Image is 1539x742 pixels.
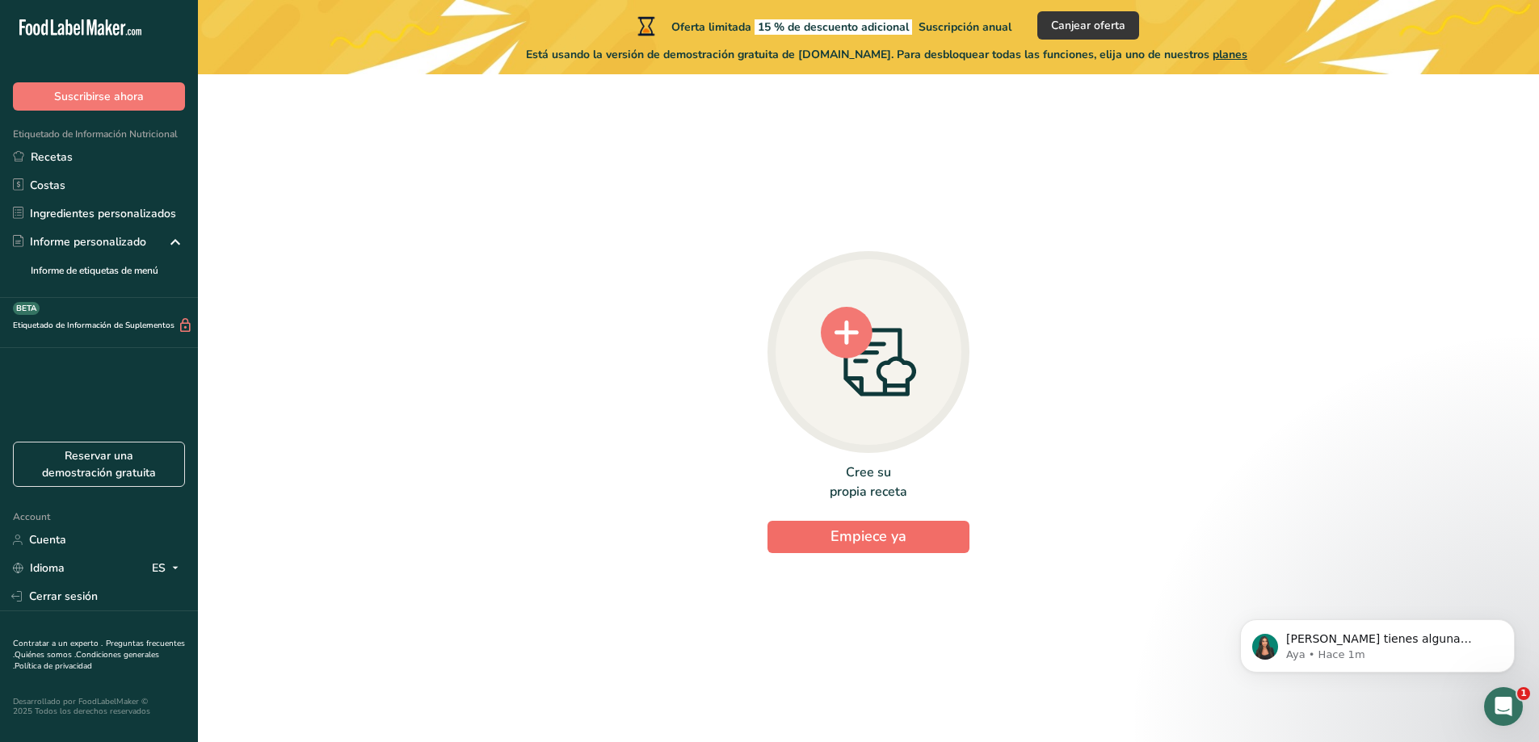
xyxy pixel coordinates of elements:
div: Cree su propia receta [767,463,969,501]
a: Idioma [13,554,65,582]
div: Oferta limitada [634,16,1011,36]
div: Desarrollado por FoodLabelMaker © 2025 Todos los derechos reservados [13,697,185,716]
a: Contratar a un experto . [13,638,103,649]
a: Reservar una demostración gratuita [13,442,185,487]
button: Empiece ya [767,521,969,553]
a: Política de privacidad [15,660,92,672]
a: Condiciones generales . [13,649,159,672]
div: Informe personalizado [13,233,146,250]
button: Suscribirse ahora [13,82,185,111]
span: Está usando la versión de demostración gratuita de [DOMAIN_NAME]. Para desbloquear todas las func... [526,46,1247,63]
span: Canjear oferta [1051,17,1125,34]
span: Suscripción anual [919,19,1011,35]
span: planes [1213,47,1247,62]
a: Quiénes somos . [15,649,76,660]
iframe: Intercom live chat [1484,687,1523,726]
div: ES [152,559,185,578]
span: 15 % de descuento adicional [755,19,912,35]
span: Suscribirse ahora [54,88,144,105]
a: Preguntas frecuentes . [13,638,185,660]
span: 1 [1517,687,1530,700]
span: Empiece ya [830,526,906,546]
button: Canjear oferta [1037,11,1139,40]
div: BETA [13,302,40,315]
iframe: Intercom notifications mensaje [1216,585,1539,698]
